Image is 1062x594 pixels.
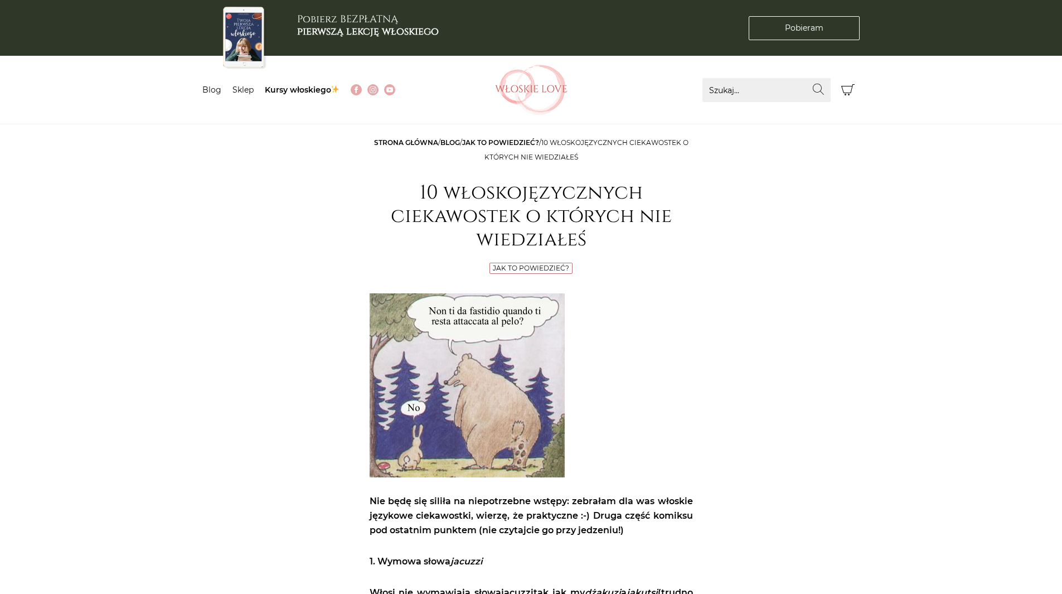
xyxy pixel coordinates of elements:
[749,16,860,40] a: Pobieram
[297,13,439,37] h3: Pobierz BEZPŁATNĄ
[836,78,860,102] button: Koszyk
[493,264,569,272] a: Jak to powiedzieć?
[232,85,254,95] a: Sklep
[370,181,693,252] h1: 10 włoskojęzycznych ciekawostek o których nie wiedziałeś
[370,494,693,538] p: Nie będę się siliła na niepotrzebne wstępy: zebrałam dla was włoskie językowe ciekawostki, wierzę...
[450,556,483,567] em: jacuzzi
[440,138,460,147] a: Blog
[331,85,339,93] img: ✨
[462,138,539,147] a: Jak to powiedzieć?
[202,85,221,95] a: Blog
[370,556,483,567] strong: 1. Wymowa słowa
[484,138,688,161] span: 10 włoskojęzycznych ciekawostek o których nie wiedziałeś
[374,138,438,147] a: Strona główna
[265,85,340,95] a: Kursy włoskiego
[495,65,568,115] img: Włoskielove
[374,138,688,161] span: / / /
[785,22,823,34] span: Pobieram
[702,78,831,102] input: Szukaj...
[297,25,439,38] b: pierwszą lekcję włoskiego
